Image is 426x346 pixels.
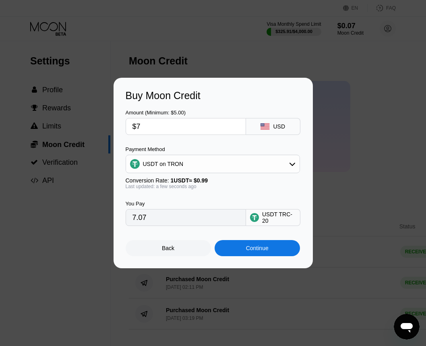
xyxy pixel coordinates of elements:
[273,123,285,130] div: USD
[246,245,269,251] div: Continue
[126,90,301,102] div: Buy Moon Credit
[126,146,300,152] div: Payment Method
[126,201,246,207] div: You Pay
[162,245,174,251] div: Back
[171,177,208,184] span: 1 USDT ≈ $0.99
[132,118,239,135] input: $0.00
[126,177,300,184] div: Conversion Rate:
[126,240,211,256] div: Back
[126,184,300,189] div: Last updated: a few seconds ago
[143,161,184,167] div: USDT on TRON
[215,240,300,256] div: Continue
[126,156,300,172] div: USDT on TRON
[262,211,296,224] div: USDT TRC-20
[126,110,246,116] div: Amount (Minimum: $5.00)
[394,314,420,340] iframe: Button to launch messaging window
